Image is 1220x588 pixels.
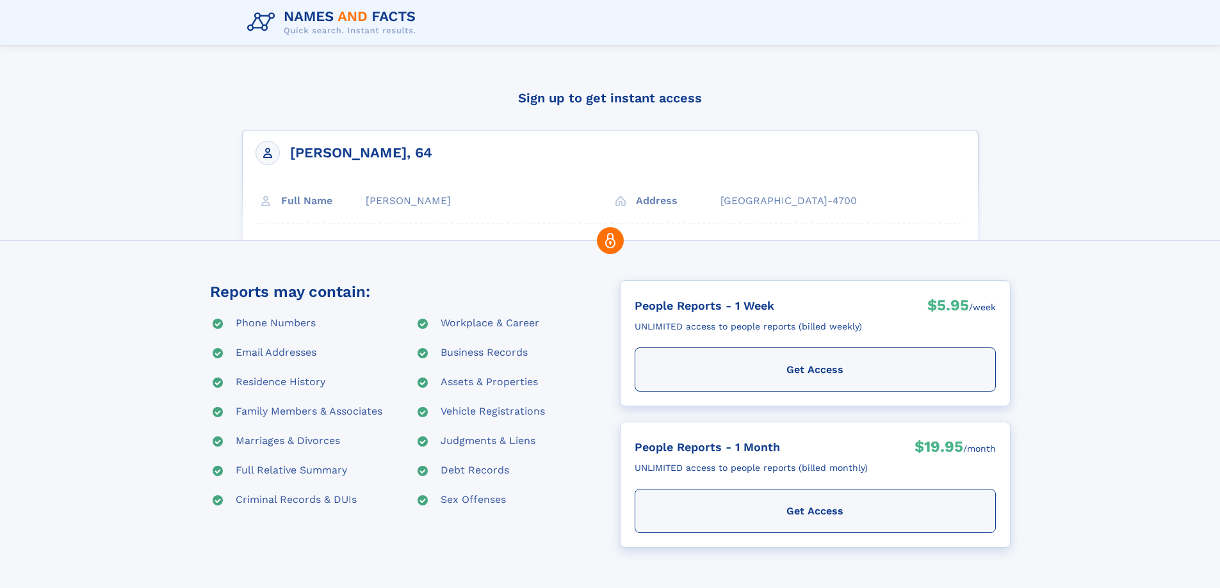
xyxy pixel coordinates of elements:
[441,434,535,449] div: Judgments & Liens
[441,316,539,331] div: Workplace & Career
[236,316,316,331] div: Phone Numbers
[236,375,325,390] div: Residence History
[242,79,979,117] h4: Sign up to get instant access
[969,295,996,319] div: /week
[635,347,996,392] div: Get Access
[236,404,382,420] div: Family Members & Associates
[441,375,538,390] div: Assets & Properties
[441,404,545,420] div: Vehicle Registrations
[441,463,509,479] div: Debt Records
[242,5,427,40] img: Logo Names and Facts
[236,434,340,449] div: Marriages & Divorces
[236,463,347,479] div: Full Relative Summary
[963,436,996,461] div: /month
[635,295,862,316] div: People Reports - 1 Week
[635,457,868,479] div: UNLIMITED access to people reports (billed monthly)
[441,493,506,508] div: Sex Offenses
[635,436,868,457] div: People Reports - 1 Month
[236,493,357,508] div: Criminal Records & DUIs
[441,346,528,361] div: Business Records
[210,280,370,303] div: Reports may contain:
[915,436,963,461] div: $19.95
[635,489,996,533] div: Get Access
[236,346,316,361] div: Email Addresses
[635,316,862,337] div: UNLIMITED access to people reports (billed weekly)
[927,295,969,319] div: $5.95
